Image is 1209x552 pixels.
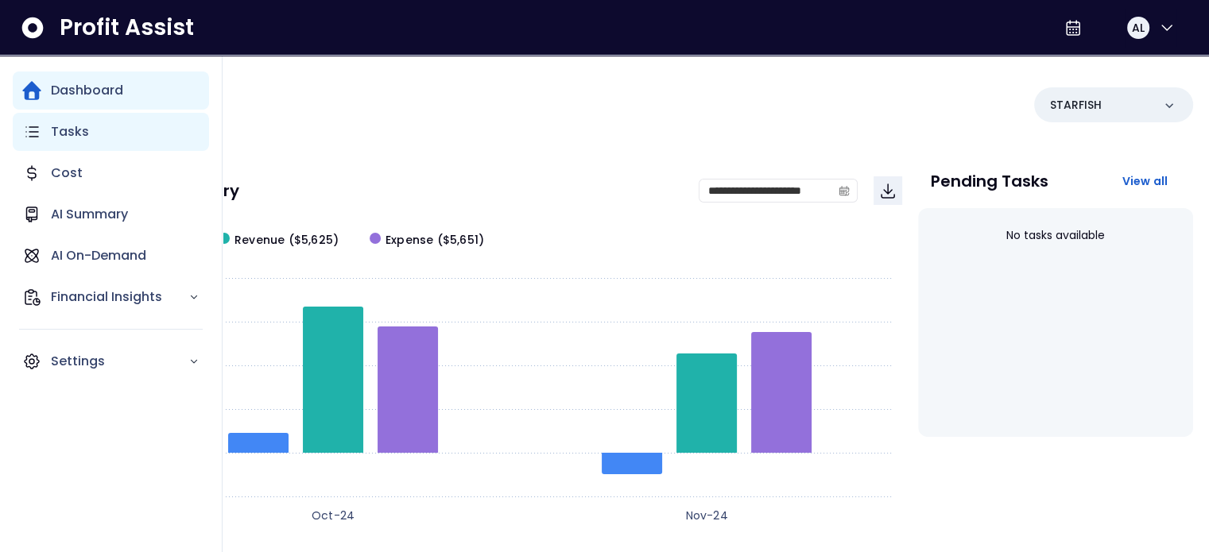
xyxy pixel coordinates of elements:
[51,164,83,183] p: Cost
[1122,173,1168,189] span: View all
[386,232,484,249] span: Expense ($5,651)
[1109,167,1180,195] button: View all
[685,508,727,523] text: Nov-24
[51,288,188,307] p: Financial Insights
[874,176,902,205] button: Download
[51,352,188,371] p: Settings
[1050,97,1102,114] p: STARFISH
[839,185,850,196] svg: calendar
[51,81,123,100] p: Dashboard
[1132,20,1145,36] span: AL
[60,14,194,42] span: Profit Assist
[51,205,128,224] p: AI Summary
[931,214,1180,257] div: No tasks available
[51,122,89,141] p: Tasks
[51,246,146,265] p: AI On-Demand
[931,173,1048,189] p: Pending Tasks
[234,232,339,249] span: Revenue ($5,625)
[312,508,355,523] text: Oct-24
